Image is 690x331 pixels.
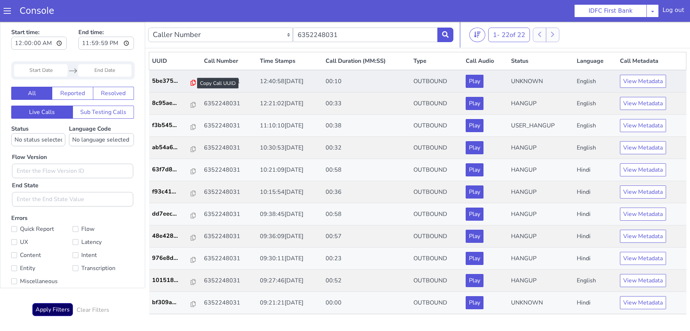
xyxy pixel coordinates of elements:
td: 00:32 [323,115,411,137]
button: View Metadata [620,119,666,132]
label: UX [11,215,73,225]
button: Play [466,97,483,110]
button: Play [466,142,483,155]
td: HANGUP [508,159,574,181]
p: 63f7d8... [152,143,191,152]
button: View Metadata [620,252,666,265]
button: Play [466,75,483,88]
td: 09:18:14[DATE] [257,292,323,314]
label: Content [11,228,73,238]
p: f3b545... [152,99,191,108]
td: 6352248031 [201,93,257,115]
button: IDFC First Bank [574,4,647,17]
td: HANGUP [508,248,574,270]
label: Errors [11,192,134,266]
td: 6352248031 [201,71,257,93]
td: OUTBOUND [411,226,463,248]
td: OUTBOUND [411,115,463,137]
td: 00:23 [323,226,411,248]
td: OUTBOUND [411,93,463,115]
label: Latency [73,215,134,225]
button: View Metadata [620,53,666,66]
td: 12:21:02[DATE] [257,71,323,93]
td: OUTBOUND [411,137,463,159]
td: 09:30:11[DATE] [257,226,323,248]
td: Hindi [574,181,617,204]
td: 10:15:54[DATE] [257,159,323,181]
select: Status [11,111,65,124]
button: 1- 22of 22 [488,6,530,20]
button: View Metadata [620,142,666,155]
p: dd7eec... [152,188,191,196]
td: English [574,115,617,137]
td: English [574,71,617,93]
label: Flow [73,202,134,212]
td: English [574,48,617,71]
label: Transcription [73,241,134,252]
h6: Clear Filters [77,285,109,292]
button: View Metadata [620,208,666,221]
td: English [574,292,617,314]
td: English [574,248,617,270]
td: HANGUP [508,115,574,137]
input: Enter the Flow Version ID [12,142,133,156]
td: OUTBOUND [411,270,463,292]
p: 8c95ae... [152,77,191,86]
label: Language Code [69,103,134,124]
input: Enter the Caller Number [293,6,438,20]
a: f93c41... [152,165,198,174]
button: Play [466,274,483,287]
button: Play [466,208,483,221]
input: End Date [78,42,131,55]
button: View Metadata [620,97,666,110]
p: bf309a... [152,276,191,285]
p: 976e8d... [152,232,191,241]
a: 48e428... [152,210,198,218]
button: View Metadata [620,186,666,199]
label: Miscellaneous [11,254,73,265]
input: Start Date [14,42,68,55]
td: 09:21:21[DATE] [257,270,323,292]
label: Status [11,103,65,124]
p: 101518... [152,254,191,263]
td: 00:52 [323,248,411,270]
td: HANGUP [508,226,574,248]
td: 00:58 [323,181,411,204]
button: Play [466,230,483,243]
td: 6352248031 [201,181,257,204]
td: 10:30:53[DATE] [257,115,323,137]
div: Log out [662,6,684,17]
input: Enter the End State Value [12,170,133,185]
td: Hindi [574,137,617,159]
th: UUID [149,30,201,49]
td: OUTBOUND [411,181,463,204]
input: End time: [78,15,134,28]
button: View Metadata [620,75,666,88]
th: Call Metadata [617,30,686,49]
th: Call Audio [463,30,508,49]
button: Play [466,186,483,199]
th: Language [574,30,617,49]
label: Flow Version [12,131,47,140]
td: 00:36 [323,159,411,181]
td: Hindi [574,159,617,181]
a: Console [11,6,63,16]
button: View Metadata [620,230,666,243]
td: 09:38:45[DATE] [257,181,323,204]
td: 00:56 [323,292,411,314]
td: 12:40:58[DATE] [257,48,323,71]
td: 6352248031 [201,48,257,71]
td: 00:58 [323,137,411,159]
button: Apply Filters [32,281,73,294]
label: End State [12,159,38,168]
select: Language Code [69,111,134,124]
td: UNKNOWN [508,48,574,71]
th: Time Stamps [257,30,323,49]
button: Resolved [93,65,134,78]
td: 00:33 [323,71,411,93]
button: Reported [52,65,93,78]
a: f3b545... [152,99,198,108]
span: 22 of 22 [502,9,525,17]
td: HANGUP [508,292,574,314]
td: 6352248031 [201,204,257,226]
